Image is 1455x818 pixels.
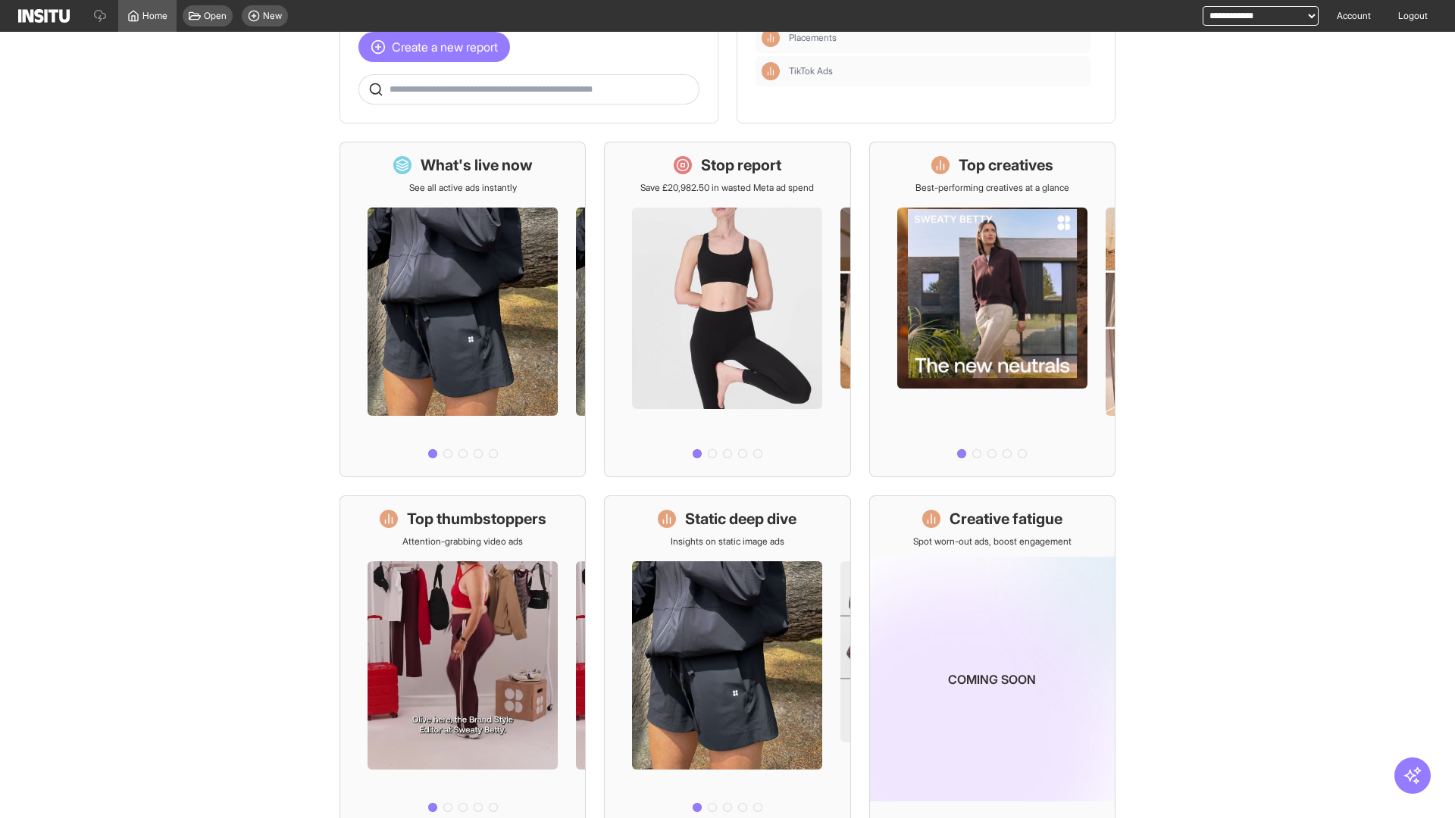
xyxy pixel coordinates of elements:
span: Placements [789,32,837,44]
h1: Static deep dive [685,508,796,529]
h1: Top thumbstoppers [407,508,546,529]
span: Placements [789,32,1084,44]
a: Top creativesBest-performing creatives at a glance [869,142,1115,477]
p: Attention-grabbing video ads [402,535,523,548]
span: Create a new report [392,38,498,56]
h1: Stop report [701,155,781,176]
p: Save £20,982.50 in wasted Meta ad spend [640,182,814,194]
span: New [263,10,282,22]
span: TikTok Ads [789,65,1084,77]
h1: What's live now [421,155,533,176]
a: What's live nowSee all active ads instantly [339,142,586,477]
span: TikTok Ads [789,65,833,77]
p: Best-performing creatives at a glance [915,182,1069,194]
h1: Top creatives [959,155,1053,176]
p: Insights on static image ads [671,535,784,548]
span: Open [204,10,227,22]
div: Insights [762,62,780,80]
span: Home [142,10,167,22]
a: Stop reportSave £20,982.50 in wasted Meta ad spend [604,142,850,477]
p: See all active ads instantly [409,182,517,194]
div: Insights [762,29,780,47]
img: Logo [18,9,70,23]
button: Create a new report [358,32,510,62]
